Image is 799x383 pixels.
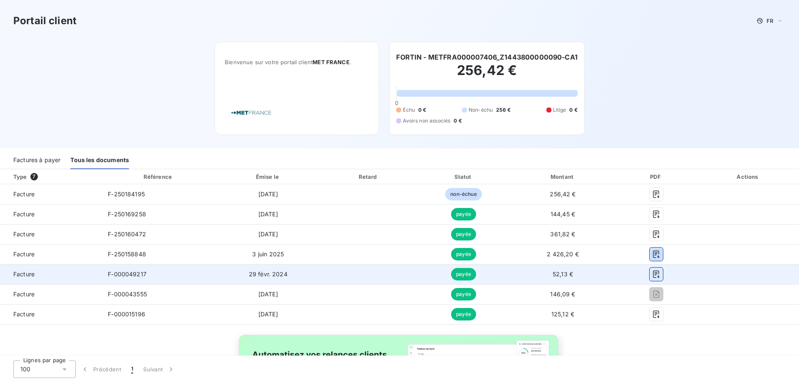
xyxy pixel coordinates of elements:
[445,188,481,200] span: non-échue
[30,173,38,180] span: 7
[131,365,133,373] span: 1
[496,106,511,114] span: 256 €
[13,13,77,28] h3: Portail client
[699,173,797,181] div: Actions
[108,290,147,298] span: F-000043555
[396,62,577,87] h2: 256,42 €
[767,18,773,24] span: FR
[7,270,94,278] span: Facture
[7,290,94,298] span: Facture
[126,360,138,378] button: 1
[451,228,476,240] span: payée
[395,100,398,106] span: 0
[258,230,278,238] span: [DATE]
[617,173,696,181] div: PDF
[451,248,476,260] span: payée
[403,106,415,114] span: Échu
[108,190,145,198] span: F-250184195
[451,288,476,300] span: payée
[418,106,426,114] span: 0 €
[225,59,369,65] span: Bienvenue sur votre portail client .
[403,117,450,125] span: Avoirs non associés
[553,270,573,278] span: 52,13 €
[70,152,129,169] div: Tous les documents
[218,173,319,181] div: Émise le
[7,230,94,238] span: Facture
[550,230,575,238] span: 361,82 €
[551,310,574,318] span: 125,12 €
[547,250,579,258] span: 2 426,20 €
[252,250,284,258] span: 3 juin 2025
[469,106,493,114] span: Non-échu
[20,365,30,373] span: 100
[249,270,288,278] span: 29 févr. 2024
[108,210,146,218] span: F-250169258
[550,190,576,198] span: 256,42 €
[108,270,146,278] span: F-000049217
[512,173,613,181] div: Montant
[7,210,94,218] span: Facture
[258,210,278,218] span: [DATE]
[551,210,575,218] span: 144,45 €
[144,173,172,180] div: Référence
[550,290,575,298] span: 146,09 €
[258,190,278,198] span: [DATE]
[396,52,577,62] h6: FORTIN - METFRA000007406_Z1443800000090-CA1
[258,290,278,298] span: [DATE]
[451,208,476,220] span: payée
[313,59,350,65] span: MET FRANCE
[108,310,145,318] span: F-000015196
[138,360,180,378] button: Suivant
[108,250,146,258] span: F-250158848
[454,117,462,125] span: 0 €
[569,106,577,114] span: 0 €
[418,173,509,181] div: Statut
[322,173,415,181] div: Retard
[553,106,566,114] span: Litige
[8,173,99,181] div: Type
[13,152,60,169] div: Factures à payer
[7,250,94,258] span: Facture
[7,190,94,198] span: Facture
[451,268,476,280] span: payée
[108,230,146,238] span: F-250160472
[258,310,278,318] span: [DATE]
[225,101,278,125] img: Company logo
[76,360,126,378] button: Précédent
[7,310,94,318] span: Facture
[451,308,476,320] span: payée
